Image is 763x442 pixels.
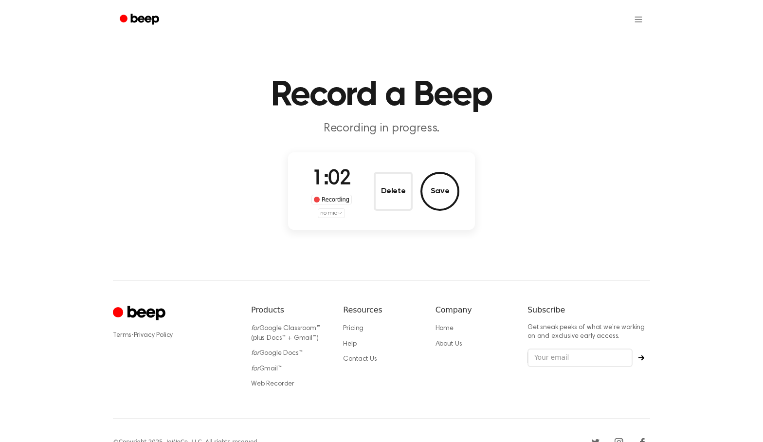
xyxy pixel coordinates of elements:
span: 1:02 [312,169,351,189]
a: Contact Us [343,356,377,363]
h6: Products [251,304,327,316]
h1: Record a Beep [132,78,631,113]
a: forGoogle Classroom™ (plus Docs™ + Gmail™) [251,325,320,342]
p: Recording in progress. [195,121,568,137]
div: Recording [311,195,352,204]
i: for [251,325,259,332]
p: Get sneak peeks of what we’re working on and exclusive early access. [527,324,650,341]
i: for [251,366,259,372]
button: Save Audio Record [420,172,459,211]
a: Beep [113,10,168,29]
a: forGoogle Docs™ [251,350,303,357]
a: Privacy Policy [134,332,173,339]
h6: Subscribe [527,304,650,316]
span: no mic [320,209,337,218]
h6: Company [436,304,512,316]
button: Subscribe [633,355,650,361]
a: Help [343,341,356,348]
button: Delete Audio Record [374,172,413,211]
div: · [113,331,236,340]
h6: Resources [343,304,419,316]
a: Web Recorder [251,381,294,387]
a: forGmail™ [251,366,282,372]
button: no mic [318,208,345,218]
button: Open menu [627,8,650,31]
a: About Us [436,341,462,348]
input: Your email [527,349,633,367]
a: Home [436,325,454,332]
a: Cruip [113,304,168,323]
a: Pricing [343,325,363,332]
i: for [251,350,259,357]
a: Terms [113,332,131,339]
